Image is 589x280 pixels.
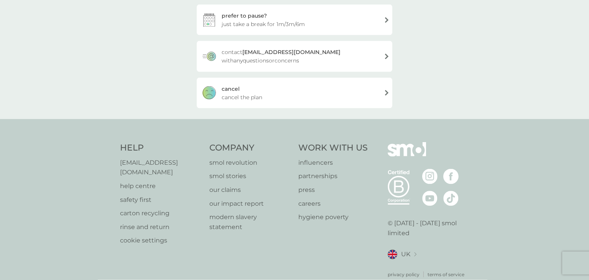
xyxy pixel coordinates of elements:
h4: Company [209,142,291,154]
a: help centre [120,181,202,191]
a: our claims [209,185,291,195]
a: our impact report [209,199,291,209]
a: influencers [298,158,368,168]
a: modern slavery statement [209,212,291,232]
a: privacy policy [388,271,420,278]
div: prefer to pause? [222,11,267,20]
p: © [DATE] - [DATE] smol limited [388,218,469,238]
img: UK flag [388,250,397,259]
img: select a new location [414,252,416,257]
a: partnerships [298,171,368,181]
a: smol stories [209,171,291,181]
img: visit the smol Tiktok page [443,191,459,206]
a: hygiene poverty [298,212,368,222]
img: visit the smol Instagram page [422,169,438,184]
span: UK [401,249,410,259]
a: terms of service [428,271,464,278]
h4: Help [120,142,202,154]
a: careers [298,199,368,209]
strong: [EMAIL_ADDRESS][DOMAIN_NAME] [242,49,341,56]
a: smol revolution [209,158,291,168]
img: visit the smol Youtube page [422,191,438,206]
h4: Work With Us [298,142,368,154]
a: carton recycling [120,208,202,218]
a: contact[EMAIL_ADDRESS][DOMAIN_NAME] withanyquestionsorconcerns [197,41,392,72]
a: press [298,185,368,195]
span: cancel the plan [222,93,262,102]
span: contact with any questions or concerns [222,48,378,65]
a: rinse and return [120,222,202,232]
a: [EMAIL_ADDRESS][DOMAIN_NAME] [120,158,202,177]
span: just take a break for 1m/3m/6m [222,20,305,28]
a: safety first [120,195,202,205]
div: cancel [222,85,240,93]
img: visit the smol Facebook page [443,169,459,184]
a: cookie settings [120,236,202,246]
img: smol [388,142,426,168]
